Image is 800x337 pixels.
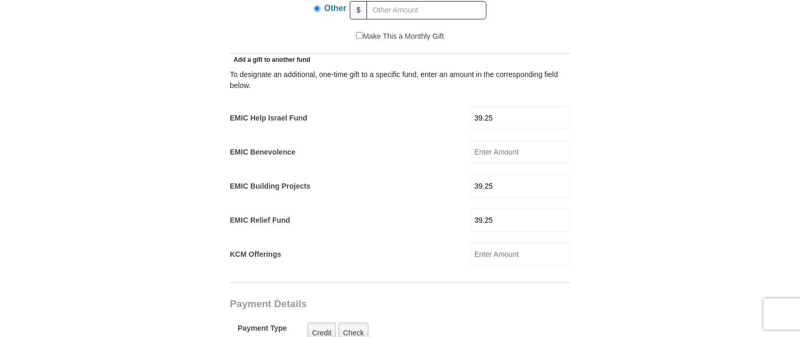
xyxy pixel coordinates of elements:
div: To designate an additional, one-time gift to a specific fund, enter an amount in the correspondin... [230,69,570,91]
input: Enter Amount [470,140,570,164]
label: EMIC Help Israel Fund [230,113,307,124]
label: EMIC Relief Fund [230,215,290,226]
span: Other [324,4,347,13]
span: Add a gift to another fund [230,56,310,63]
input: Enter Amount [470,106,570,129]
input: Enter Amount [470,209,570,232]
label: KCM Offerings [230,249,281,260]
label: EMIC Benevolence [230,147,295,158]
h3: Payment Details [230,298,497,310]
input: Enter Amount [470,243,570,266]
label: Make This a Monthly Gift [356,31,444,42]
span: $ [350,1,368,19]
input: Enter Amount [470,175,570,198]
input: Other Amount [366,1,486,19]
input: Make This a Monthly Gift [356,32,363,39]
label: EMIC Building Projects [230,181,310,192]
